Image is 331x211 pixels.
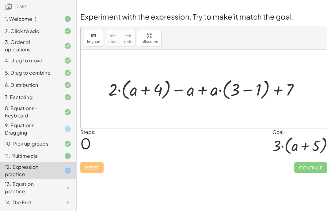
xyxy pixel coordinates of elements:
span: fullscreen [140,40,158,44]
i: Task not started. [64,184,71,191]
div: 2. Click to add [5,28,54,35]
i: Task not started. [64,199,71,206]
div: Goal: [272,128,327,136]
i: Task finished and correct. [64,140,71,147]
div: 6. Distribution [5,81,54,89]
label: Steps: [80,129,96,135]
div: 9. Equations - Dragging [5,122,54,136]
span: 0 [80,134,91,153]
div: 10. Pick up groups [5,140,54,147]
div: 7. Factoring [5,94,54,101]
i: Task finished and correct. [64,69,71,76]
i: keyboard [91,32,97,39]
i: Task finished. [64,152,71,160]
span: Tasks [15,3,27,9]
i: Task finished and correct. [64,94,71,101]
i: Task finished and correct. [64,81,71,89]
i: Task finished. [64,15,71,23]
div: 1. Welcome :) [5,15,54,23]
i: Task finished and correct. [64,28,71,35]
i: Task started. [64,167,71,174]
i: redo [125,32,131,39]
button: redoredo [121,30,136,46]
div: 12. Expression practice [5,163,54,178]
button: fullscreen [137,30,162,46]
i: Task finished and correct. [64,57,71,64]
div: 14. The End [5,199,54,206]
i: Task finished and correct. [64,108,71,116]
span: redo [124,40,132,44]
button: undoundo [105,30,121,46]
div: 4. Drag to move [5,57,54,64]
span: keypad [87,40,101,44]
div: 13. Equation practice [5,180,54,195]
div: 3. Order of operations [5,39,54,53]
div: 5. Drag to combine [5,69,54,76]
button: keyboardkeypad [84,30,104,46]
span: Experiment with the expression. Try to make it match the goal. [80,12,294,21]
i: Task started. [64,125,71,133]
span: undo [108,40,118,44]
i: Task finished and correct. [64,42,71,50]
i: undo [110,32,116,39]
div: 8. Equations - Keyboard [5,105,54,119]
div: 11. Multimedia [5,152,54,160]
